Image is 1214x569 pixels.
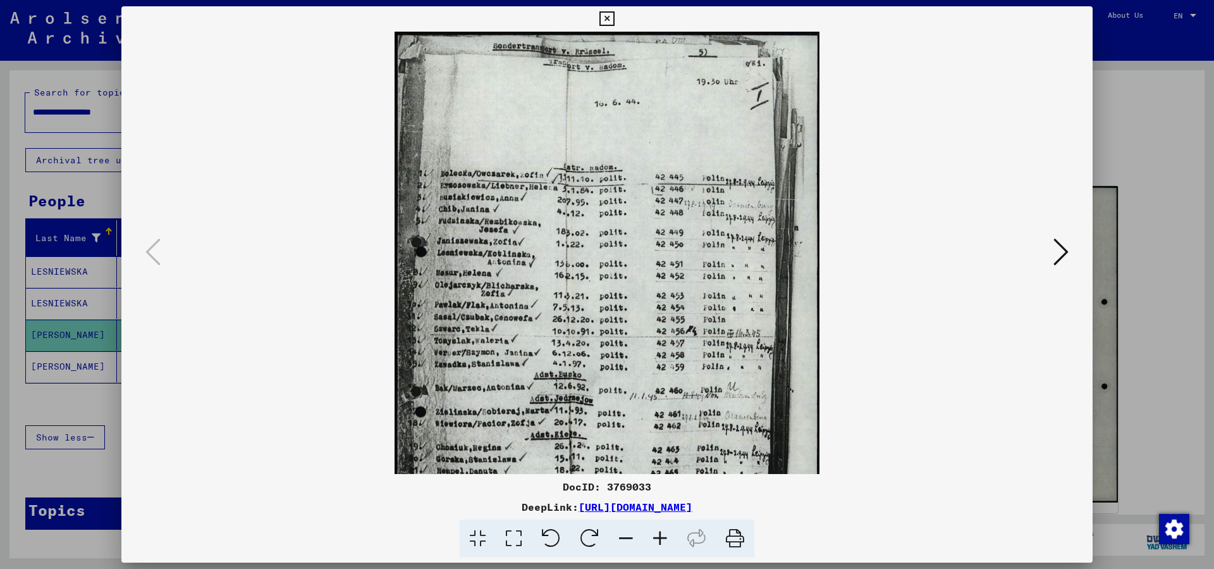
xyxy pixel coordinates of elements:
div: DocID: 3769033 [121,479,1093,494]
img: Change consent [1159,514,1189,544]
a: [URL][DOMAIN_NAME] [579,501,692,513]
div: Change consent [1158,513,1189,544]
div: DeepLink: [121,499,1093,515]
